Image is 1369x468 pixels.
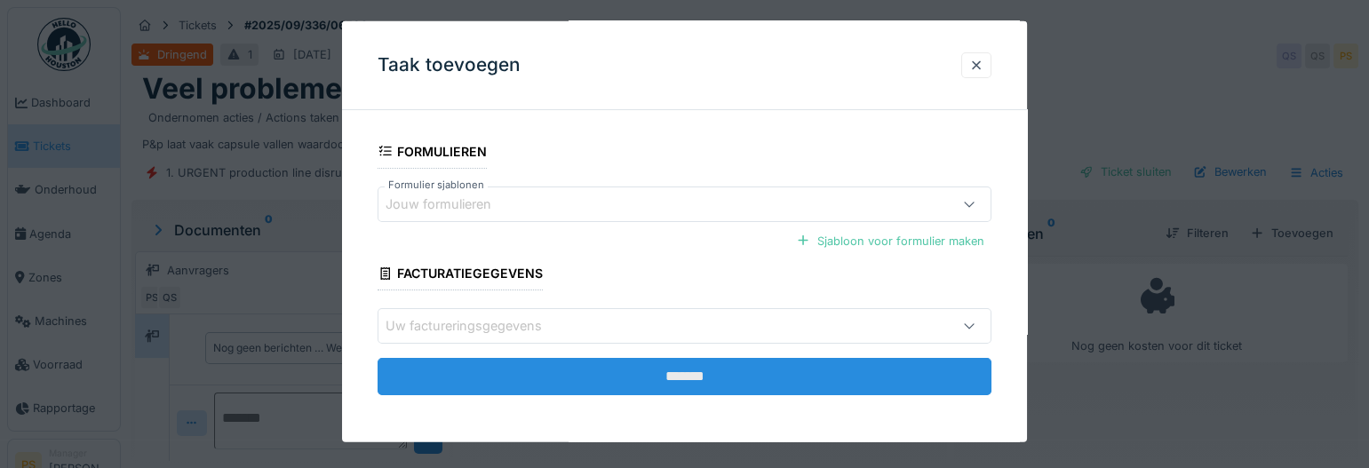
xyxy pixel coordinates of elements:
label: Formulier sjablonen [385,177,488,192]
div: Uw factureringsgegevens [386,316,567,336]
div: Facturatiegegevens [378,260,543,290]
div: Sjabloon voor formulier maken [789,228,991,252]
h3: Taak toevoegen [378,54,521,76]
div: Jouw formulieren [386,194,516,214]
div: Formulieren [378,138,487,168]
